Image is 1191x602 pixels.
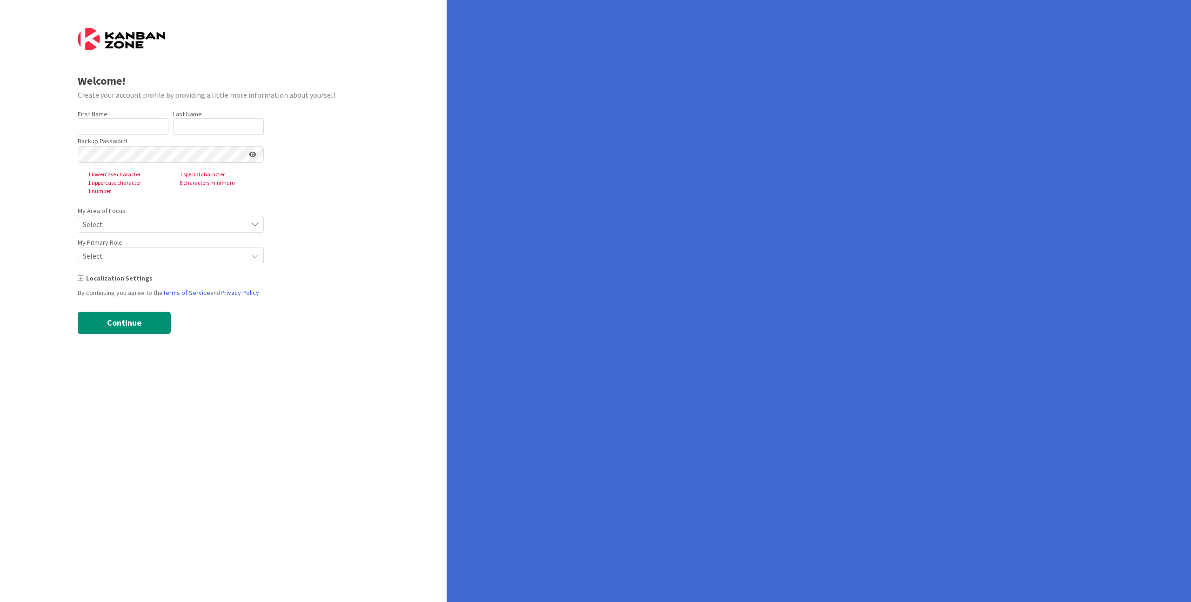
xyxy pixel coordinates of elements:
span: Select [83,218,243,231]
div: Localization Settings [78,274,369,283]
span: 1 uppercase character [80,179,172,187]
label: My Primary Role [78,238,122,247]
div: Welcome! [78,73,369,89]
span: 1 special character [172,170,264,179]
a: Privacy Policy [221,288,259,297]
label: My Area of Focus [78,206,126,216]
button: Continue [78,312,171,334]
span: 1 lowercase character [80,170,172,179]
span: 1 number [80,187,172,195]
img: Kanban Zone [78,28,165,50]
span: Select [83,249,243,262]
a: Terms of Service [163,288,210,297]
div: Create your account profile by providing a little more information about yourself. [78,89,369,100]
span: 8 characters minimum [172,179,264,187]
div: By continuing you agree to the and [78,288,369,298]
label: Last Name [173,110,202,118]
label: First Name [78,110,107,118]
label: Backup Password [78,136,127,146]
